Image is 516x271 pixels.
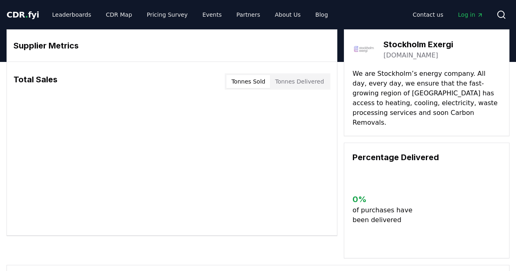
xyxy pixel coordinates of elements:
span: Log in [458,11,483,19]
h3: 0 % [352,193,416,205]
h3: Percentage Delivered [352,151,501,163]
nav: Main [46,7,334,22]
a: Pricing Survey [140,7,194,22]
p: We are Stockholm’s energy company. All day, every day, we ensure that the fast-growing region of ... [352,69,501,128]
h3: Stockholm Exergi [383,38,453,51]
button: Tonnes Delivered [270,75,329,88]
a: Events [196,7,228,22]
img: Stockholm Exergi-logo [352,38,375,61]
a: Blog [309,7,334,22]
a: CDR Map [100,7,139,22]
nav: Main [406,7,490,22]
button: Tonnes Sold [226,75,270,88]
a: CDR.fyi [7,9,39,20]
a: Log in [452,7,490,22]
a: [DOMAIN_NAME] [383,51,438,60]
h3: Total Sales [13,73,58,90]
a: About Us [268,7,307,22]
span: . [25,10,28,20]
p: of purchases have been delivered [352,205,416,225]
a: Leaderboards [46,7,98,22]
span: CDR fyi [7,10,39,20]
a: Contact us [406,7,450,22]
a: Partners [230,7,267,22]
h3: Supplier Metrics [13,40,330,52]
